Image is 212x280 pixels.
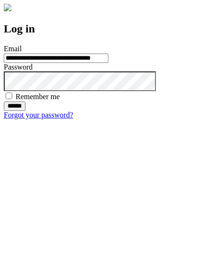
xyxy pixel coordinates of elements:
[4,63,33,71] label: Password
[4,45,22,53] label: Email
[4,4,11,11] img: logo-4e3dc11c47720685a147b03b5a06dd966a58ff35d612b21f08c02c0306f2b779.png
[16,93,60,101] label: Remember me
[4,111,73,119] a: Forgot your password?
[4,23,208,35] h2: Log in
